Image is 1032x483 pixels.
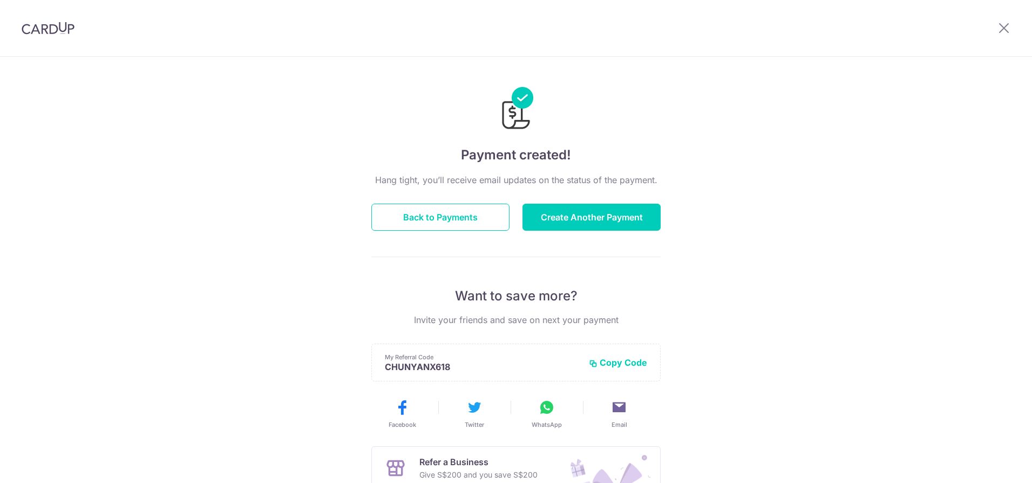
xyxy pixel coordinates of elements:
img: CardUp [22,22,74,35]
span: Facebook [389,420,416,429]
button: Back to Payments [371,204,510,231]
p: Want to save more? [371,287,661,305]
button: Twitter [443,399,506,429]
img: Payments [499,87,533,132]
h4: Payment created! [371,145,661,165]
p: Hang tight, you’ll receive email updates on the status of the payment. [371,173,661,186]
p: CHUNYANX618 [385,361,580,372]
p: Give S$200 and you save S$200 [419,468,538,481]
button: Copy Code [589,357,647,368]
button: Email [587,399,651,429]
button: WhatsApp [515,399,579,429]
button: Facebook [370,399,434,429]
span: WhatsApp [532,420,562,429]
span: Twitter [465,420,484,429]
span: Email [612,420,627,429]
p: Invite your friends and save on next your payment [371,313,661,326]
button: Create Another Payment [522,204,661,231]
p: My Referral Code [385,353,580,361]
p: Refer a Business [419,455,538,468]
